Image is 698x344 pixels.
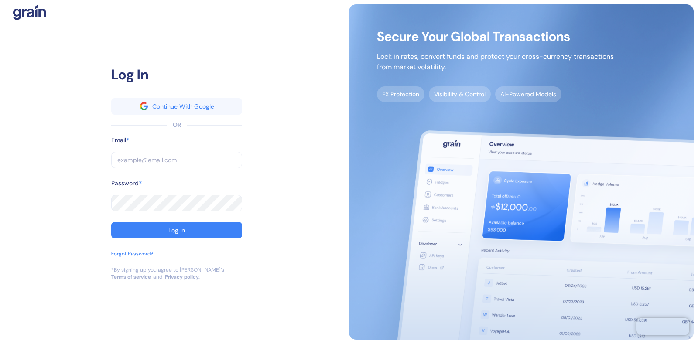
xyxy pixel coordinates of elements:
[152,103,214,109] div: Continue With Google
[153,273,163,280] div: and
[111,98,242,115] button: googleContinue With Google
[377,32,614,41] span: Secure Your Global Transactions
[377,51,614,72] p: Lock in rates, convert funds and protect your cross-currency transactions from market volatility.
[111,64,242,85] div: Log In
[636,318,689,335] iframe: Chatra live chat
[349,4,694,340] img: signup-main-image
[111,250,153,258] div: Forgot Password?
[111,136,126,145] label: Email
[377,86,424,102] span: FX Protection
[429,86,491,102] span: Visibility & Control
[140,102,148,110] img: google
[111,266,224,273] div: *By signing up you agree to [PERSON_NAME]’s
[111,222,242,238] button: Log In
[13,4,46,20] img: logo
[165,273,200,280] a: Privacy policy.
[111,273,151,280] a: Terms of service
[111,250,153,266] button: Forgot Password?
[111,152,242,168] input: example@email.com
[111,179,139,188] label: Password
[495,86,561,102] span: AI-Powered Models
[173,120,181,129] div: OR
[168,227,185,233] div: Log In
